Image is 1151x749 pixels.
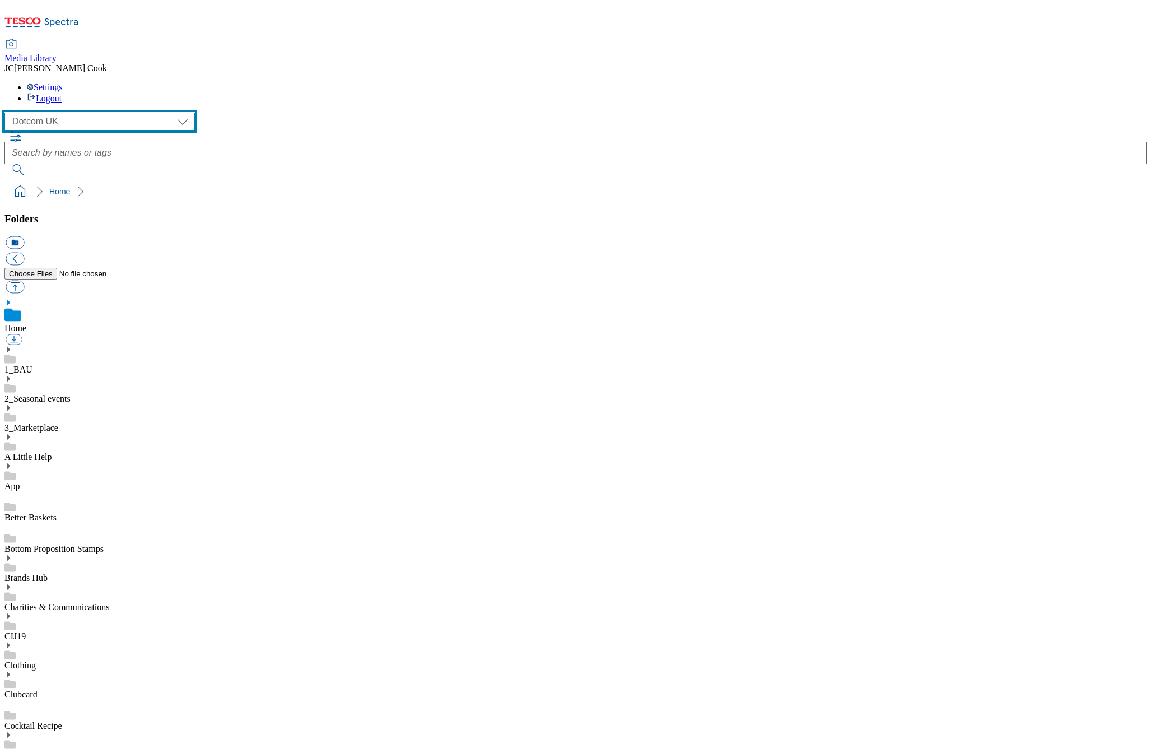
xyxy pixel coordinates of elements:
[4,142,1147,164] input: Search by names or tags
[4,631,26,641] a: CIJ19
[4,365,32,374] a: 1_BAU
[4,573,48,583] a: Brands Hub
[4,481,20,491] a: App
[4,181,1147,202] nav: breadcrumb
[4,690,38,699] a: Clubcard
[27,82,63,92] a: Settings
[4,452,52,462] a: A Little Help
[4,213,1147,225] h3: Folders
[4,323,26,333] a: Home
[4,721,62,731] a: Cocktail Recipe
[27,94,62,103] a: Logout
[4,63,14,73] span: JC
[4,513,57,522] a: Better Baskets
[14,63,107,73] span: [PERSON_NAME] Cook
[11,183,29,201] a: home
[4,660,36,670] a: Clothing
[49,187,70,196] a: Home
[4,602,110,612] a: Charities & Communications
[4,40,57,63] a: Media Library
[4,544,104,553] a: Bottom Proposition Stamps
[4,53,57,63] span: Media Library
[4,394,71,403] a: 2_Seasonal events
[4,423,58,432] a: 3_Marketplace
